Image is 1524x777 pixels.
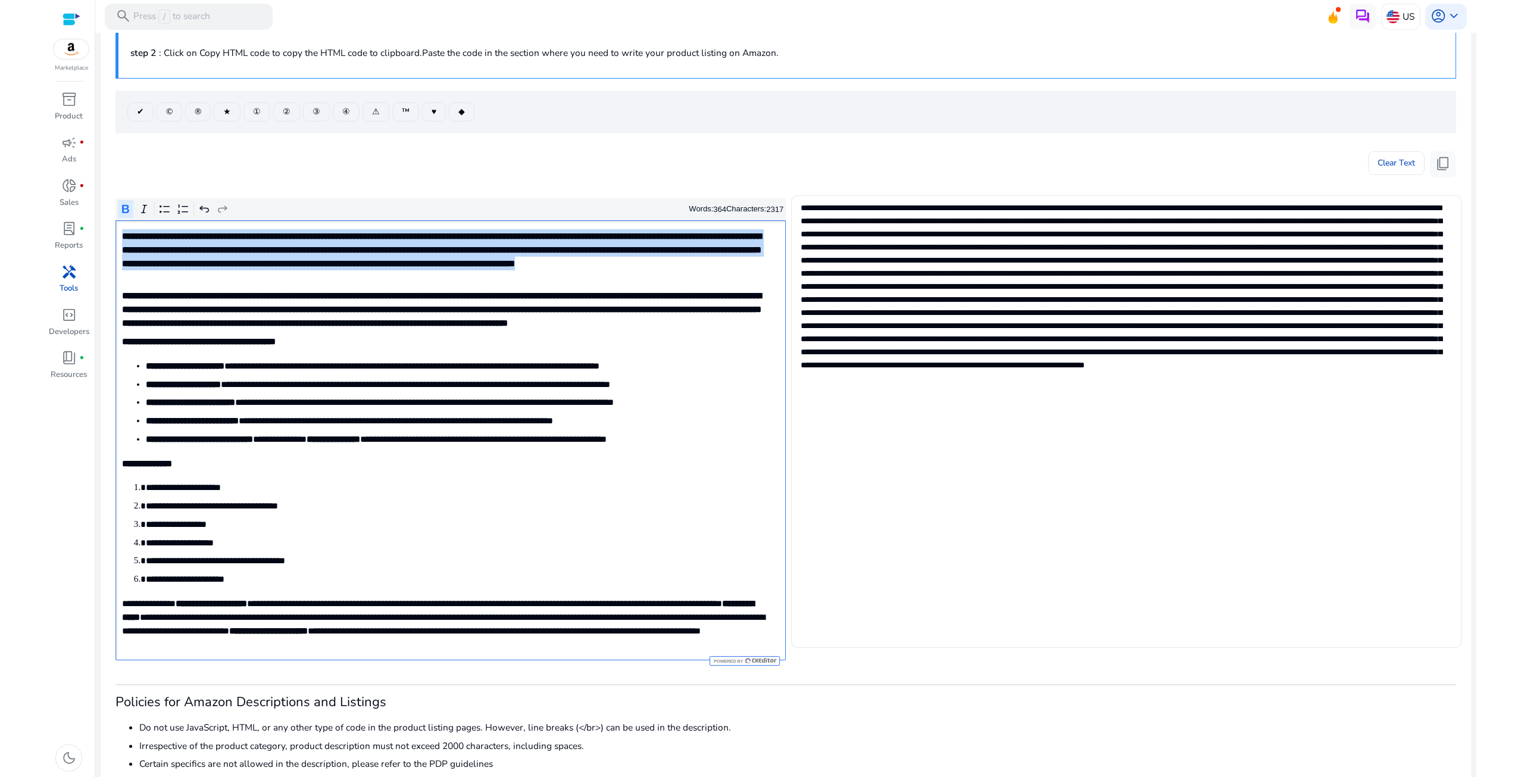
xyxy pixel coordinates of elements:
span: ② [283,105,291,118]
li: Do not use JavaScript, HTML, or any other type of code in the product listing pages. However, lin... [139,720,1456,734]
p: Ads [62,154,76,166]
a: campaignfiber_manual_recordAds [48,132,90,175]
span: Clear Text [1378,151,1415,175]
div: Editor toolbar [115,198,786,221]
span: © [166,105,173,118]
span: fiber_manual_record [79,140,85,145]
a: inventory_2Product [48,89,90,132]
span: inventory_2 [61,92,77,107]
span: lab_profile [61,221,77,236]
p: Resources [51,369,87,381]
li: Certain specifics are not allowed in the description, please refer to the PDP guidelines [139,757,1456,770]
span: ◆ [458,105,465,118]
a: code_blocksDevelopers [48,305,90,348]
span: fiber_manual_record [79,355,85,361]
p: Press to search [133,10,210,24]
span: fiber_manual_record [79,183,85,189]
li: Irrespective of the product category, product description must not exceed 2000 characters, includ... [139,739,1456,753]
span: ④ [342,105,350,118]
a: book_4fiber_manual_recordResources [48,348,90,391]
p: : Click on Copy HTML code to copy the HTML code to clipboard.Paste the code in the section where ... [130,46,1444,60]
a: handymanTools [48,261,90,304]
span: handyman [61,264,77,280]
span: ★ [223,105,231,118]
span: ③ [313,105,320,118]
button: ♥ [422,102,446,121]
img: us.svg [1386,10,1400,23]
p: Reports [55,240,83,252]
label: 2317 [766,205,783,214]
button: content_copy [1430,151,1456,177]
span: ⚠ [372,105,380,118]
p: Marketplace [55,64,88,73]
button: © [157,102,182,121]
span: content_copy [1435,156,1451,171]
p: Developers [49,326,89,338]
span: keyboard_arrow_down [1446,8,1461,24]
button: ™ [392,102,419,121]
button: ® [185,102,211,121]
div: Rich Text Editor. Editing area: main. Press Alt+0 for help. [115,220,786,660]
span: ® [195,105,201,118]
span: account_circle [1431,8,1446,24]
button: ④ [333,102,360,121]
span: code_blocks [61,307,77,323]
p: US [1403,6,1414,27]
b: step 2 [130,46,156,59]
button: ✔ [127,102,154,121]
span: search [115,8,131,24]
button: ★ [214,102,241,121]
span: book_4 [61,350,77,366]
span: ① [253,105,261,118]
button: ⚠ [363,102,389,121]
p: Tools [60,283,78,295]
span: campaign [61,135,77,151]
img: amazon.svg [54,39,89,59]
p: Product [55,111,83,123]
button: Clear Text [1368,151,1425,175]
span: / [158,10,170,24]
button: ② [273,102,300,121]
span: ™ [402,105,410,118]
h3: Policies for Amazon Descriptions and Listings [115,694,1456,710]
span: fiber_manual_record [79,226,85,232]
span: donut_small [61,178,77,194]
p: Sales [60,197,79,209]
span: ♥ [432,105,436,118]
button: ① [243,102,270,121]
span: dark_mode [61,750,77,766]
button: ③ [303,102,330,121]
span: Powered by [713,659,743,664]
button: ◆ [449,102,474,121]
label: 364 [713,205,726,214]
a: lab_profilefiber_manual_recordReports [48,219,90,261]
span: ✔ [137,105,144,118]
a: donut_smallfiber_manual_recordSales [48,176,90,219]
div: Words: Characters: [689,202,783,217]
